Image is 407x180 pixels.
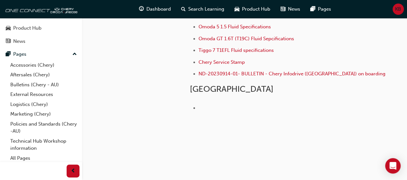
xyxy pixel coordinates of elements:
[8,70,79,80] a: Aftersales (Chery)
[281,5,285,13] span: news-icon
[8,119,79,136] a: Policies and Standards (Chery -AU)
[385,158,401,174] div: Open Intercom Messenger
[242,5,270,13] span: Product Hub
[134,3,176,16] a: guage-iconDashboard
[310,5,315,13] span: pages-icon
[71,167,76,175] span: prev-icon
[199,47,274,53] a: Tiggo 7 T1EFL Fluid specifications
[8,60,79,70] a: Accessories (Chery)
[8,90,79,99] a: External Resources
[8,80,79,90] a: Bulletins (Chery - AU)
[6,13,10,18] span: search-icon
[199,59,245,65] a: Chery Service Stamp
[3,35,79,47] a: News
[3,48,79,60] button: Pages
[72,50,77,59] span: up-icon
[3,22,79,34] a: Product Hub
[318,5,331,13] span: Pages
[8,109,79,119] a: Marketing (Chery)
[8,153,79,163] a: All Pages
[6,25,11,31] span: car-icon
[8,136,79,153] a: Technical Hub Workshop information
[229,3,275,16] a: car-iconProduct Hub
[288,5,300,13] span: News
[146,5,171,13] span: Dashboard
[199,36,294,42] a: Omoda GT 1.6T (T19C) Fluid Sepcifications
[275,3,305,16] a: news-iconNews
[13,38,25,45] div: News
[13,24,42,32] div: Product Hub
[199,71,385,77] a: ND-20230914-01- BULLETIN - Chery Infodrive ([GEOGRAPHIC_DATA]) on boarding
[188,5,224,13] span: Search Learning
[3,3,77,15] img: oneconnect
[190,84,273,94] span: [GEOGRAPHIC_DATA]
[199,24,271,30] a: Omoda 5 1.5 Fluid Specifications
[181,5,186,13] span: search-icon
[395,5,401,13] span: KB
[176,3,229,16] a: search-iconSearch Learning
[8,99,79,109] a: Logistics (Chery)
[235,5,239,13] span: car-icon
[305,3,336,16] a: pages-iconPages
[393,4,404,15] button: KB
[6,39,11,44] span: news-icon
[139,5,144,13] span: guage-icon
[13,51,26,58] div: Pages
[6,52,11,57] span: pages-icon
